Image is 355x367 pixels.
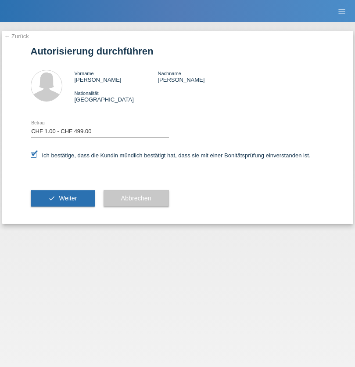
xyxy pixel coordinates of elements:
[31,46,325,57] h1: Autorisierung durchführen
[75,71,94,76] span: Vorname
[333,8,351,14] a: menu
[31,152,311,159] label: Ich bestätige, dass die Kundin mündlich bestätigt hat, dass sie mit einer Bonitätsprüfung einvers...
[59,195,77,202] span: Weiter
[158,70,241,83] div: [PERSON_NAME]
[158,71,181,76] span: Nachname
[104,190,169,207] button: Abbrechen
[121,195,151,202] span: Abbrechen
[75,91,99,96] span: Nationalität
[337,7,346,16] i: menu
[31,190,95,207] button: check Weiter
[75,90,158,103] div: [GEOGRAPHIC_DATA]
[48,195,55,202] i: check
[75,70,158,83] div: [PERSON_NAME]
[4,33,29,40] a: ← Zurück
